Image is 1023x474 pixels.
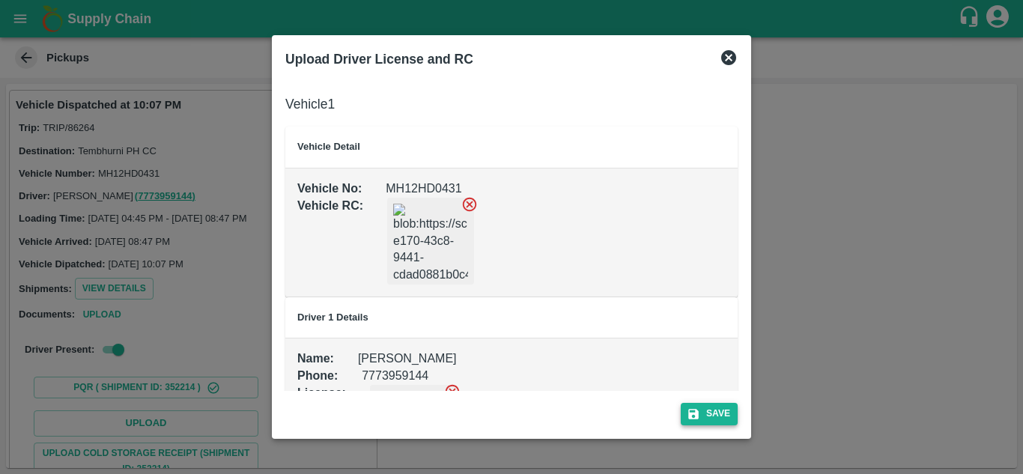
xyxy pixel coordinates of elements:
[338,344,428,385] div: 7773959144
[362,157,461,198] div: MH12HD0431
[285,52,473,67] b: Upload Driver License and RC
[681,403,738,425] button: Save
[376,391,451,466] img: https://app.vegrow.in/rails/active_storage/blobs/redirect/eyJfcmFpbHMiOnsiZGF0YSI6MjkyNDMyMiwicHV...
[297,141,360,152] b: Vehicle Detail
[285,94,738,115] h6: Vehicle 1
[297,386,346,399] b: License :
[297,312,368,323] b: Driver 1 Details
[297,199,363,212] b: Vehicle RC :
[393,204,468,279] img: blob:https://sc.vegrow.in/04c25342-e170-43c8-9441-cdad0881b0c4
[334,326,457,368] div: [PERSON_NAME]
